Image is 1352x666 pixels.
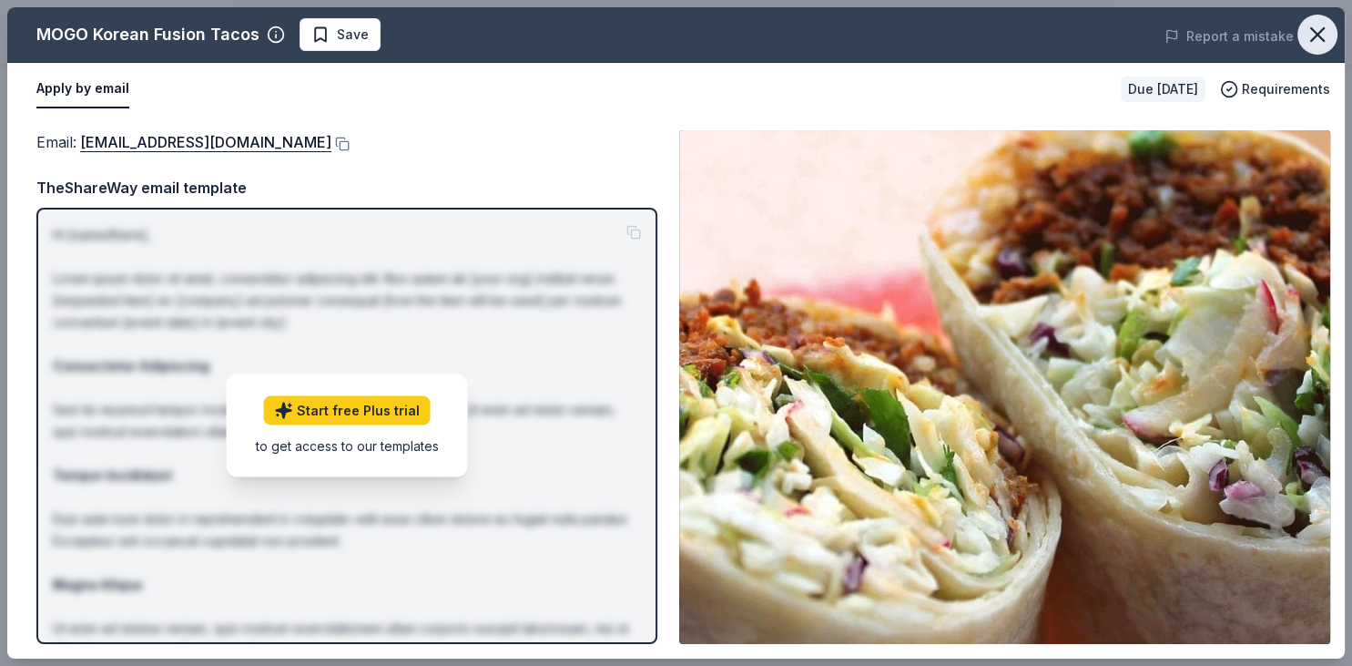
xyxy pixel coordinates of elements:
[80,130,331,154] a: [EMAIL_ADDRESS][DOMAIN_NAME]
[1164,26,1294,47] button: Report a mistake
[36,176,657,200] div: TheShareWay email template
[1121,77,1205,102] div: Due [DATE]
[36,20,259,49] div: MOGO Korean Fusion Tacos
[264,396,431,425] a: Start free Plus trial
[256,436,439,456] div: to get access to our templates
[36,70,129,108] button: Apply by email
[53,358,209,374] strong: Consectetur Adipiscing
[36,133,331,151] span: Email :
[1220,78,1330,100] button: Requirements
[300,18,381,51] button: Save
[53,577,142,592] strong: Magna Aliqua
[679,130,1330,644] img: Image for MOGO Korean Fusion Tacos
[337,24,369,46] span: Save
[1242,78,1330,100] span: Requirements
[53,467,172,483] strong: Tempor Incididunt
